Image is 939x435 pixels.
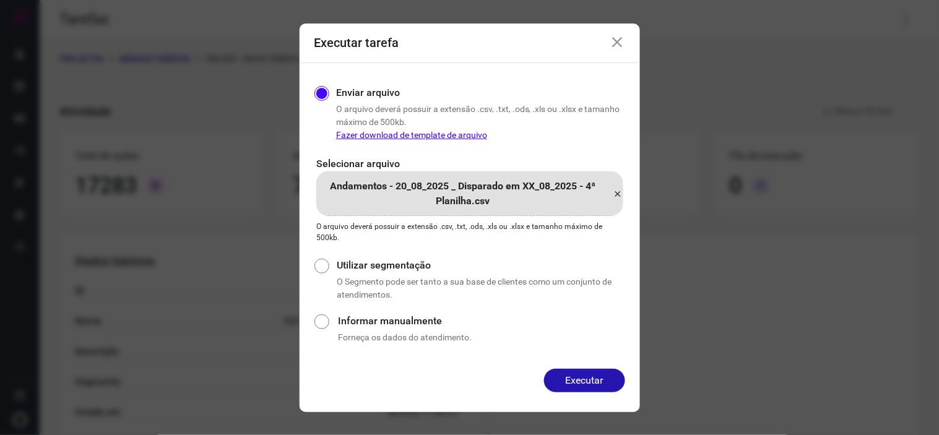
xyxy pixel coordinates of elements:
h3: Executar tarefa [314,35,399,50]
p: O arquivo deverá possuir a extensão .csv, .txt, .ods, .xls ou .xlsx e tamanho máximo de 500kb. [317,221,623,243]
p: Andamentos - 20_08_2025 _ Disparado em XX_08_2025 - 4ª Planilha.csv [316,179,610,209]
p: Selecionar arquivo [317,157,623,171]
label: Utilizar segmentação [337,258,625,273]
label: Informar manualmente [338,314,625,329]
a: Fazer download de template de arquivo [336,130,487,140]
p: O arquivo deverá possuir a extensão .csv, .txt, .ods, .xls ou .xlsx e tamanho máximo de 500kb. [336,103,625,142]
p: Forneça os dados do atendimento. [338,331,625,344]
label: Enviar arquivo [336,85,400,100]
button: Executar [544,369,625,392]
p: O Segmento pode ser tanto a sua base de clientes como um conjunto de atendimentos. [337,275,625,301]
